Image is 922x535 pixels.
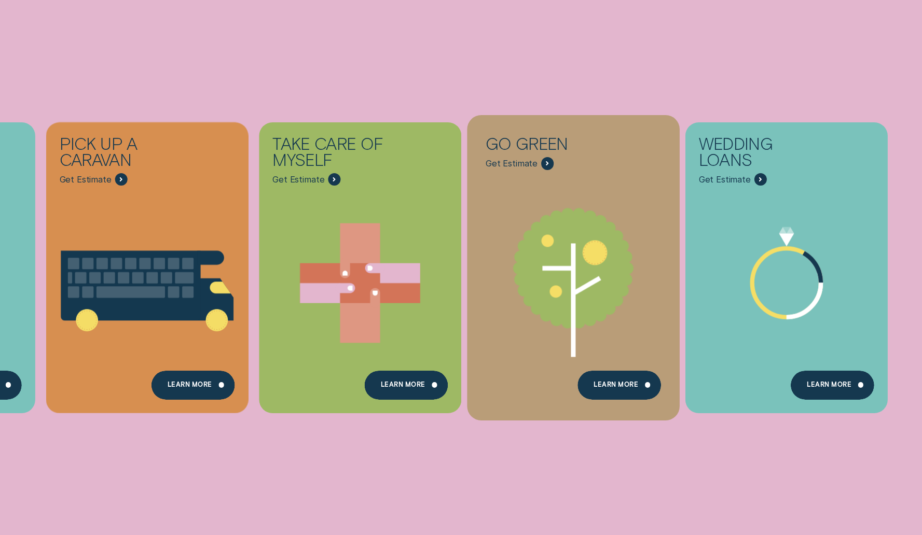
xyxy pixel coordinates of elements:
[486,158,538,169] span: Get Estimate
[791,371,874,400] a: Learn more
[60,135,189,173] div: Pick up a caravan
[699,174,751,185] span: Get Estimate
[272,135,402,173] div: Take care of myself
[259,122,461,404] a: Take care of myself - Learn more
[272,174,324,185] span: Get Estimate
[699,135,828,173] div: Wedding Loans
[364,371,448,400] a: Learn more
[577,371,661,400] a: Learn more
[152,371,235,400] a: Learn More
[472,122,675,404] a: Go green - Learn more
[60,174,112,185] span: Get Estimate
[685,122,888,404] a: Wedding Loans - Learn more
[46,122,249,404] a: Pick up a caravan - Learn more
[486,135,615,157] div: Go green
